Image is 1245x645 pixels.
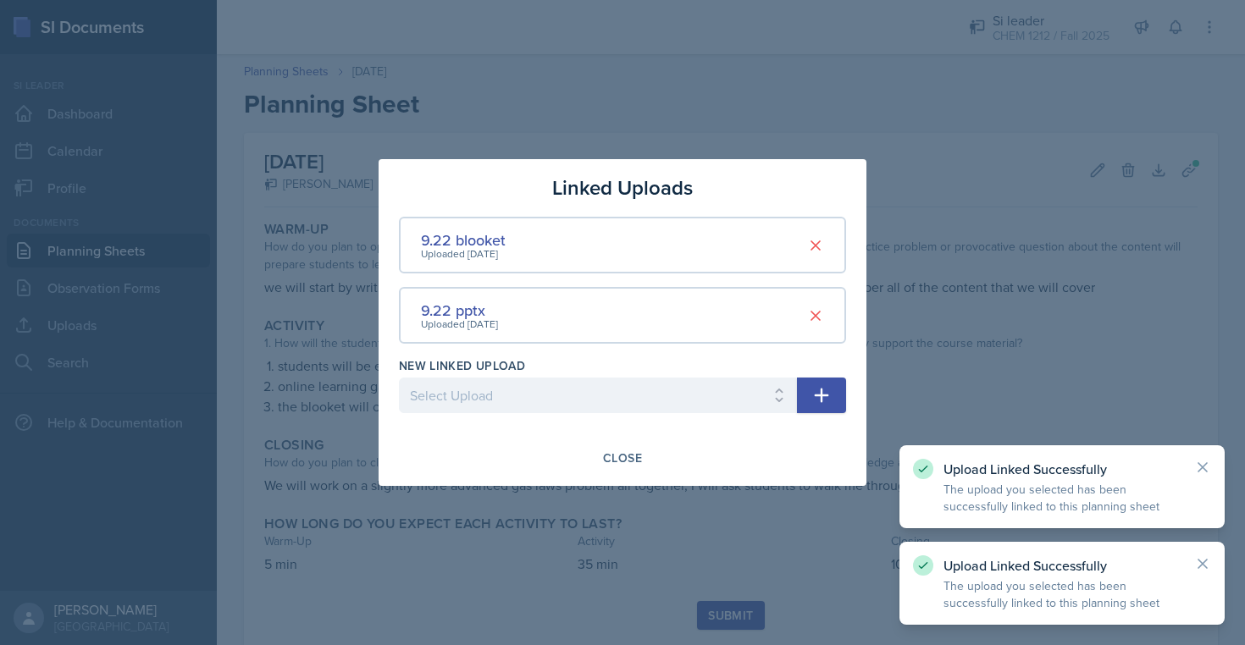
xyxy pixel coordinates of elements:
[943,557,1181,574] p: Upload Linked Successfully
[552,173,693,203] h3: Linked Uploads
[603,451,642,465] div: Close
[943,577,1181,611] p: The upload you selected has been successfully linked to this planning sheet
[943,481,1181,515] p: The upload you selected has been successfully linked to this planning sheet
[421,246,506,262] div: Uploaded [DATE]
[592,444,653,472] button: Close
[421,299,498,322] div: 9.22 pptx
[421,229,506,251] div: 9.22 blooket
[399,357,525,374] label: New Linked Upload
[943,460,1181,477] p: Upload Linked Successfully
[421,317,498,332] div: Uploaded [DATE]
